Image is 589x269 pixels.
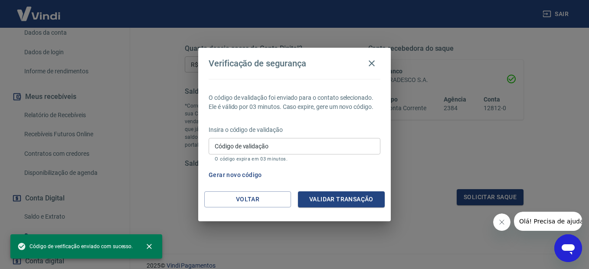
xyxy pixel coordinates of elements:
[204,191,291,207] button: Voltar
[17,242,133,251] span: Código de verificação enviado com sucesso.
[493,213,510,231] iframe: Fechar mensagem
[514,212,582,231] iframe: Mensagem da empresa
[298,191,385,207] button: Validar transação
[205,167,265,183] button: Gerar novo código
[209,93,380,112] p: O código de validação foi enviado para o contato selecionado. Ele é válido por 03 minutos. Caso e...
[209,58,306,69] h4: Verificação de segurança
[554,234,582,262] iframe: Botão para abrir a janela de mensagens
[140,237,159,256] button: close
[5,6,73,13] span: Olá! Precisa de ajuda?
[215,156,374,162] p: O código expira em 03 minutos.
[209,125,380,134] p: Insira o código de validação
